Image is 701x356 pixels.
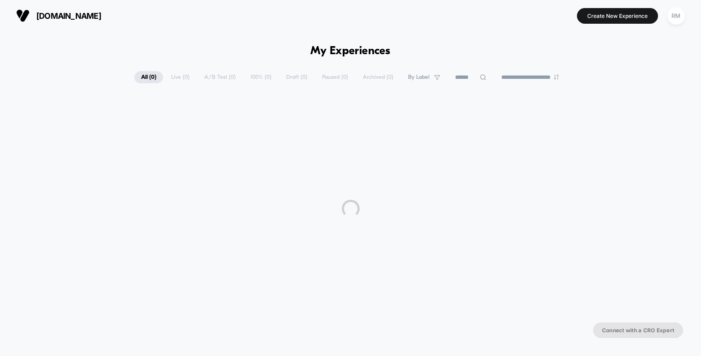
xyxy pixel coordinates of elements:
[13,9,104,23] button: [DOMAIN_NAME]
[16,9,30,22] img: Visually logo
[554,74,559,80] img: end
[665,7,688,25] button: RM
[667,7,685,25] div: RM
[577,8,658,24] button: Create New Experience
[134,71,163,83] span: All ( 0 )
[408,74,430,81] span: By Label
[593,322,683,338] button: Connect with a CRO Expert
[36,11,101,21] span: [DOMAIN_NAME]
[310,45,391,58] h1: My Experiences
